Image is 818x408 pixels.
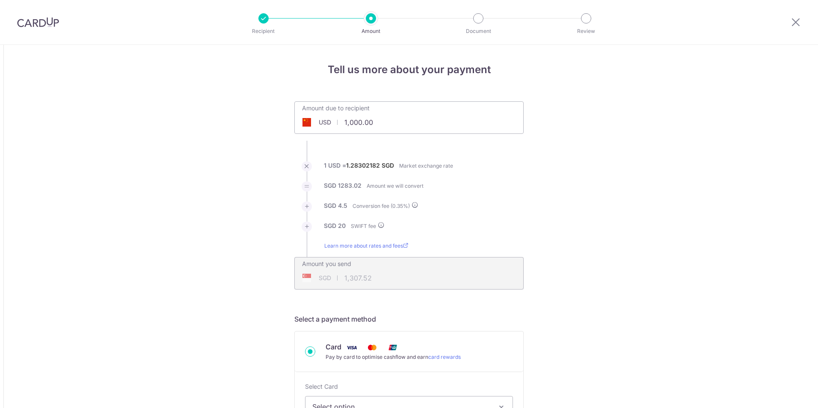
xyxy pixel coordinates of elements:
label: SGD [324,222,336,230]
img: Union Pay [384,342,401,353]
a: card rewards [428,354,461,360]
label: 4.5 [338,201,347,210]
label: 1.28302182 [346,161,380,170]
p: Review [554,27,618,35]
span: USD [319,118,331,127]
div: Card Visa Mastercard Union Pay Pay by card to optimise cashflow and earncard rewards [305,342,513,361]
img: CardUp [17,17,59,27]
a: Learn more about rates and fees [324,242,408,257]
label: Amount you send [302,260,351,268]
label: 1283.02 [338,181,362,190]
label: Conversion fee ( %) [353,201,418,210]
span: Card [326,343,341,351]
img: Mastercard [364,342,381,353]
div: Pay by card to optimise cashflow and earn [326,353,461,361]
label: 1 USD = [324,161,394,175]
label: Market exchange rate [399,162,453,170]
span: SGD [319,274,331,282]
label: SGD [382,161,394,170]
h5: Select a payment method [294,314,524,324]
label: SGD [324,201,336,210]
label: Amount due to recipient [302,104,370,112]
label: SGD [324,181,336,190]
img: Visa [343,342,360,353]
p: Document [447,27,510,35]
span: 0.35 [392,203,403,209]
p: Amount [339,27,403,35]
span: translation missing: en.payables.payment_networks.credit_card.summary.labels.select_card [305,383,338,390]
label: SWIFT fee [351,222,385,231]
h4: Tell us more about your payment [294,62,524,77]
label: 20 [338,222,346,230]
label: Amount we will convert [367,182,424,190]
p: Recipient [232,27,295,35]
